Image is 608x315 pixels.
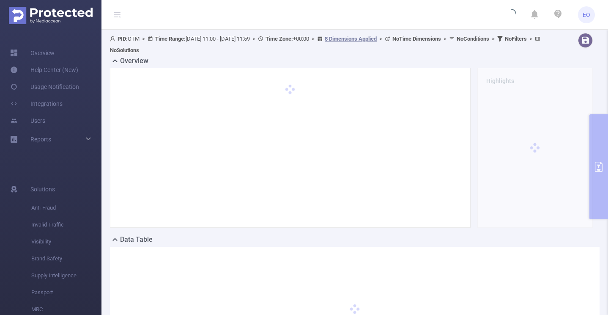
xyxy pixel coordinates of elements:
[110,47,139,53] b: No Solutions
[309,36,317,42] span: >
[31,250,101,267] span: Brand Safety
[120,56,148,66] h2: Overview
[10,78,79,95] a: Usage Notification
[325,36,377,42] u: 8 Dimensions Applied
[489,36,497,42] span: >
[110,36,542,53] span: OTM [DATE] 11:00 - [DATE] 11:59 +00:00
[31,199,101,216] span: Anti-Fraud
[140,36,148,42] span: >
[31,233,101,250] span: Visibility
[583,6,590,23] span: EO
[10,61,78,78] a: Help Center (New)
[30,131,51,148] a: Reports
[506,9,516,21] i: icon: loading
[110,36,118,41] i: icon: user
[505,36,527,42] b: No Filters
[441,36,449,42] span: >
[31,216,101,233] span: Invalid Traffic
[10,95,63,112] a: Integrations
[9,7,93,24] img: Protected Media
[155,36,186,42] b: Time Range:
[118,36,128,42] b: PID:
[377,36,385,42] span: >
[31,267,101,284] span: Supply Intelligence
[392,36,441,42] b: No Time Dimensions
[527,36,535,42] span: >
[457,36,489,42] b: No Conditions
[31,284,101,301] span: Passport
[120,235,153,245] h2: Data Table
[266,36,293,42] b: Time Zone:
[10,44,55,61] a: Overview
[10,112,45,129] a: Users
[250,36,258,42] span: >
[30,136,51,143] span: Reports
[30,181,55,198] span: Solutions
